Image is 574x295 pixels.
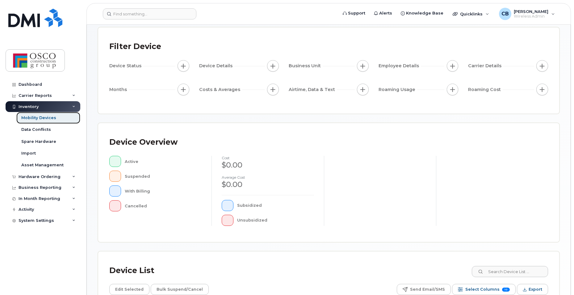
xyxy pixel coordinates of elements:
[379,86,417,93] span: Roaming Usage
[109,86,129,93] span: Months
[125,171,202,182] div: Suspended
[199,86,242,93] span: Costs & Averages
[125,200,202,211] div: Cancelled
[379,10,392,16] span: Alerts
[338,7,370,19] a: Support
[109,284,149,295] button: Edit Selected
[237,215,314,226] div: Unsubsidized
[289,86,337,93] span: Airtime, Data & Text
[514,14,548,19] span: Wireless Admin
[472,266,548,277] input: Search Device List ...
[468,63,503,69] span: Carrier Details
[370,7,396,19] a: Alerts
[125,185,202,197] div: With Billing
[222,156,314,160] h4: cost
[495,8,559,20] div: Christine Boyd
[452,284,516,295] button: Select Columns 10
[109,263,154,279] div: Device List
[237,200,314,211] div: Subsidized
[222,160,314,170] div: $0.00
[460,11,483,16] span: Quicklinks
[115,285,144,294] span: Edit Selected
[151,284,209,295] button: Bulk Suspend/Cancel
[396,7,448,19] a: Knowledge Base
[222,179,314,190] div: $0.00
[289,63,323,69] span: Business Unit
[406,10,443,16] span: Knowledge Base
[348,10,365,16] span: Support
[157,285,203,294] span: Bulk Suspend/Cancel
[109,39,161,55] div: Filter Device
[514,9,548,14] span: [PERSON_NAME]
[502,288,510,292] span: 10
[379,63,421,69] span: Employee Details
[199,63,234,69] span: Device Details
[468,86,503,93] span: Roaming Cost
[448,8,493,20] div: Quicklinks
[109,63,143,69] span: Device Status
[501,10,509,18] span: CB
[109,134,178,150] div: Device Overview
[222,175,314,179] h4: Average cost
[397,284,451,295] button: Send Email/SMS
[103,8,196,19] input: Find something...
[529,285,542,294] span: Export
[410,285,445,294] span: Send Email/SMS
[517,284,548,295] button: Export
[125,156,202,167] div: Active
[465,285,500,294] span: Select Columns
